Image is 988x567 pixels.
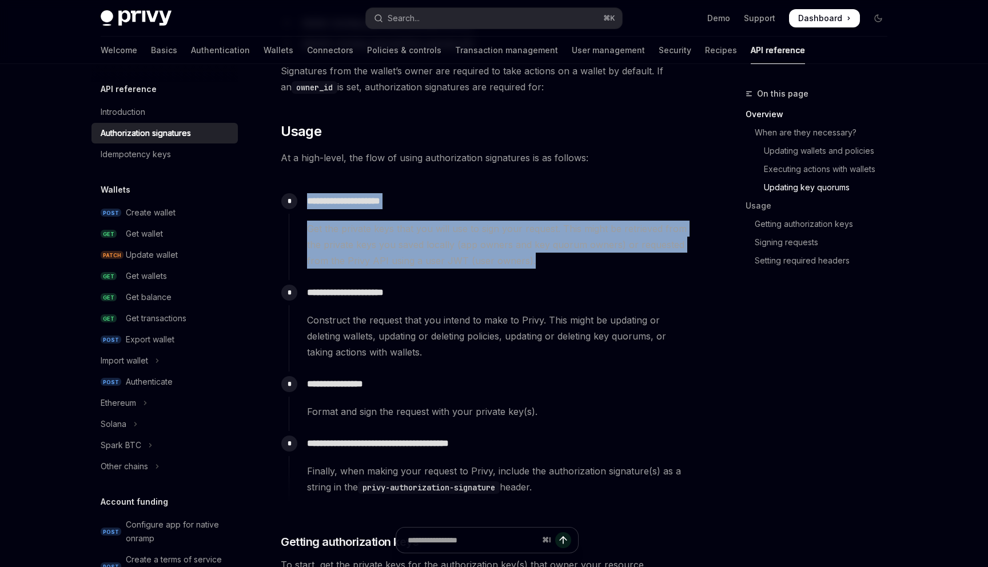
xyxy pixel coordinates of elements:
[603,14,615,23] span: ⌘ K
[101,495,168,509] h5: Account funding
[746,233,897,251] a: Signing requests
[101,354,148,368] div: Import wallet
[126,312,186,325] div: Get transactions
[307,221,692,269] span: Get the private keys that you will use to sign your request. This might be retrieved from the pri...
[101,336,121,344] span: POST
[307,312,692,360] span: Construct the request that you intend to make to Privy. This might be updating or deleting wallet...
[126,206,176,219] div: Create wallet
[101,417,126,431] div: Solana
[101,293,117,302] span: GET
[101,126,191,140] div: Authorization signatures
[101,460,148,473] div: Other chains
[101,209,121,217] span: POST
[358,481,500,494] code: privy-authorization-signature
[746,197,897,215] a: Usage
[746,142,897,160] a: Updating wallets and policies
[388,11,420,25] div: Search...
[126,269,167,283] div: Get wallets
[367,37,441,64] a: Policies & controls
[101,10,172,26] img: dark logo
[126,518,231,545] div: Configure app for native onramp
[789,9,860,27] a: Dashboard
[757,87,808,101] span: On this page
[91,435,238,456] button: Toggle Spark BTC section
[101,82,157,96] h5: API reference
[264,37,293,64] a: Wallets
[91,287,238,308] a: GETGet balance
[91,245,238,265] a: PATCHUpdate wallet
[751,37,805,64] a: API reference
[744,13,775,24] a: Support
[101,438,141,452] div: Spark BTC
[707,13,730,24] a: Demo
[126,227,163,241] div: Get wallet
[101,378,121,386] span: POST
[281,63,693,95] span: Signatures from the wallet’s owner are required to take actions on a wallet by default. If an is ...
[869,9,887,27] button: Toggle dark mode
[91,372,238,392] a: POSTAuthenticate
[659,37,691,64] a: Security
[91,393,238,413] button: Toggle Ethereum section
[126,333,174,346] div: Export wallet
[101,230,117,238] span: GET
[455,37,558,64] a: Transaction management
[281,150,693,166] span: At a high-level, the flow of using authorization signatures is as follows:
[746,160,897,178] a: Executing actions with wallets
[101,37,137,64] a: Welcome
[572,37,645,64] a: User management
[91,144,238,165] a: Idempotency keys
[705,37,737,64] a: Recipes
[307,37,353,64] a: Connectors
[408,528,537,553] input: Ask a question...
[307,463,692,495] span: Finally, when making your request to Privy, include the authorization signature(s) as a string in...
[126,375,173,389] div: Authenticate
[91,456,238,477] button: Toggle Other chains section
[101,396,136,410] div: Ethereum
[746,251,897,270] a: Setting required headers
[91,102,238,122] a: Introduction
[746,123,897,142] a: When are they necessary?
[101,272,117,281] span: GET
[151,37,177,64] a: Basics
[307,404,692,420] div: Format and sign the request with your private key(s).
[101,147,171,161] div: Idempotency keys
[91,123,238,143] a: Authorization signatures
[101,251,124,259] span: PATCH
[126,290,172,304] div: Get balance
[91,202,238,223] a: POSTCreate wallet
[91,329,238,350] a: POSTExport wallet
[292,81,337,94] code: owner_id
[555,532,571,548] button: Send message
[91,414,238,434] button: Toggle Solana section
[191,37,250,64] a: Authentication
[91,266,238,286] a: GETGet wallets
[91,514,238,549] a: POSTConfigure app for native onramp
[746,178,897,197] a: Updating key quorums
[746,105,897,123] a: Overview
[101,314,117,323] span: GET
[101,183,130,197] h5: Wallets
[366,8,622,29] button: Open search
[126,248,178,262] div: Update wallet
[798,13,842,24] span: Dashboard
[101,105,145,119] div: Introduction
[91,223,238,244] a: GETGet wallet
[91,308,238,329] a: GETGet transactions
[281,122,321,141] span: Usage
[101,528,121,536] span: POST
[91,350,238,371] button: Toggle Import wallet section
[746,215,897,233] a: Getting authorization keys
